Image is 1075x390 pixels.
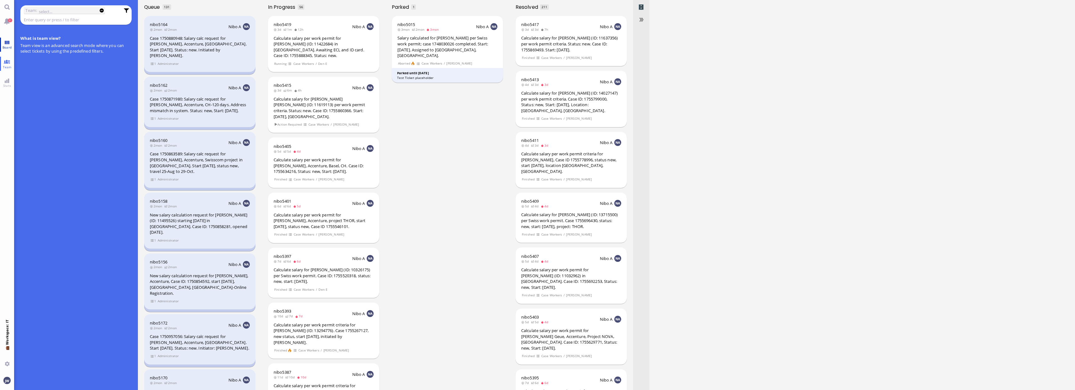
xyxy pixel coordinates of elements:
[316,287,317,292] span: /
[521,198,539,204] a: nibo5409
[144,3,162,11] span: Queue
[274,35,374,59] div: Calculate salary per work permit for [PERSON_NAME] (ID: 11422684) in [GEOGRAPHIC_DATA]. Awaiting ...
[157,61,179,66] span: Administrator
[164,326,179,330] span: 2mon
[228,322,241,328] span: Nibo A
[274,22,291,27] a: nibo5419
[522,353,535,359] span: Finished
[164,265,179,269] span: 2mon
[566,55,592,60] span: [PERSON_NAME]
[150,88,164,92] span: 2mon
[397,35,497,58] div: Salary calculated for [PERSON_NAME] per Swiss work permit; case 1748030026 completed. Start: [DAT...
[600,200,613,206] span: Nibo A
[521,22,539,27] a: nibo5417
[367,200,374,207] img: NA
[274,287,287,292] span: Finished
[367,84,374,91] img: NA
[413,5,415,9] span: 1
[521,204,531,208] span: 5d
[367,310,374,317] img: NA
[521,328,621,351] div: Calculate salary per work permit for [PERSON_NAME] Geue, Accenture, Project NOVA, [GEOGRAPHIC_DAT...
[397,22,415,27] a: nibo5015
[541,293,562,298] span: Case Workers
[274,177,287,182] span: Finished
[150,27,164,32] span: 2mon
[150,273,250,296] div: New salary calculation request for [PERSON_NAME], Accenture, Case ID: 1750854592, start [DATE], [...
[274,369,291,375] a: nibo5387
[541,55,562,60] span: Case Workers
[521,259,531,263] span: 5d
[614,78,621,85] img: NA
[316,232,317,237] span: /
[541,353,562,359] span: Case Workers
[293,259,303,263] span: 6d
[274,96,374,119] div: Calculate salary for [PERSON_NAME] [PERSON_NAME] (ID: 11619113) per work permit criteria. Status:...
[330,122,332,127] span: /
[333,122,359,127] span: [PERSON_NAME]
[421,61,443,66] span: Case Workers
[308,122,329,127] span: Case Workers
[522,116,535,121] span: Finished
[243,23,250,30] img: NA
[531,82,541,87] span: 3d
[228,262,241,267] span: Nibo A
[367,145,374,152] img: NA
[164,381,179,385] span: 2mon
[8,18,12,22] span: 31
[157,177,179,182] span: Administrator
[563,293,565,298] span: /
[397,71,498,75] div: Parked until [DATE]
[150,353,156,359] span: view 1 items
[541,381,550,385] span: 6d
[521,151,621,174] div: Calculate salary per work permit criteria for [PERSON_NAME], Case ID 1755778996, status new, star...
[243,139,250,146] img: NA
[228,85,241,91] span: Nibo A
[294,88,304,92] span: 4h
[274,143,291,149] a: nibo5405
[157,353,179,359] span: Administrator
[150,381,164,385] span: 2mon
[541,232,562,237] span: Case Workers
[318,287,328,292] span: Den E
[295,314,305,318] span: 7d
[243,377,250,383] img: NA
[563,353,565,359] span: /
[5,345,9,359] span: 💼 Workspace: IT
[150,138,167,143] span: nibo5160
[323,348,349,353] span: [PERSON_NAME]
[150,326,164,330] span: 2mon
[274,314,285,318] span: 10d
[614,23,621,30] img: NA
[274,149,283,153] span: 5d
[150,143,164,148] span: 2mon
[274,375,285,379] span: 11d
[243,261,250,268] img: NA
[541,116,562,121] span: Case Workers
[298,348,319,353] span: Case Workers
[293,232,315,237] span: Case Workers
[24,16,120,23] input: Enter query or press / to filter
[274,198,291,204] a: nibo5401
[150,375,167,381] a: nibo5170
[3,377,10,384] img: You
[614,200,621,207] img: NA
[157,299,179,304] span: Administrator
[39,8,94,15] input: select...
[614,377,621,383] img: NA
[274,27,283,32] span: 3d
[293,204,303,208] span: 5d
[157,116,179,121] span: Administrator
[614,139,621,146] img: NA
[522,232,535,237] span: Finished
[521,90,621,113] div: Calculate salary for [PERSON_NAME] (ID: 14027147) per work permit criteria. Case ID: 1755799000, ...
[566,177,592,182] span: [PERSON_NAME]
[150,151,250,174] div: Case 1750863589: Salary calc request for [PERSON_NAME], Accenture, Swisscom project in [GEOGRAPHI...
[521,253,539,259] a: nibo5407
[521,314,539,320] a: nibo5403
